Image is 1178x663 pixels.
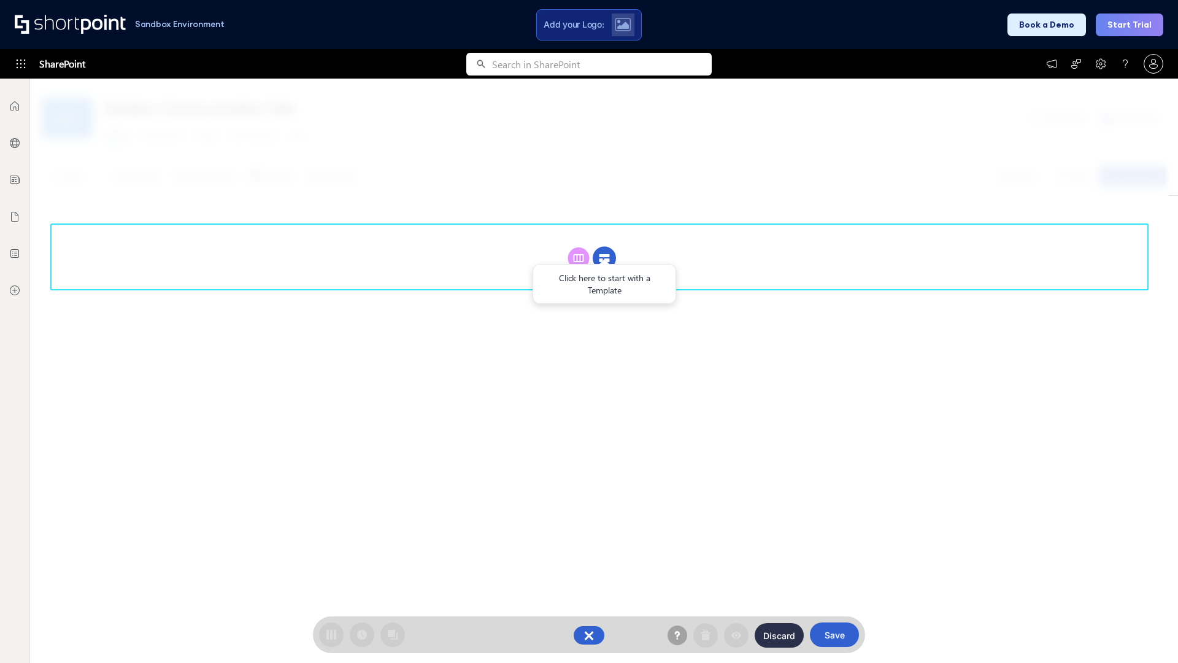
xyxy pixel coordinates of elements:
[755,623,804,648] button: Discard
[135,21,225,28] h1: Sandbox Environment
[810,622,859,647] button: Save
[1007,14,1086,36] button: Book a Demo
[492,53,712,76] input: Search in SharePoint
[1096,14,1163,36] button: Start Trial
[544,19,604,30] span: Add your Logo:
[1117,604,1178,663] iframe: Chat Widget
[39,49,85,79] span: SharePoint
[615,18,631,31] img: Upload logo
